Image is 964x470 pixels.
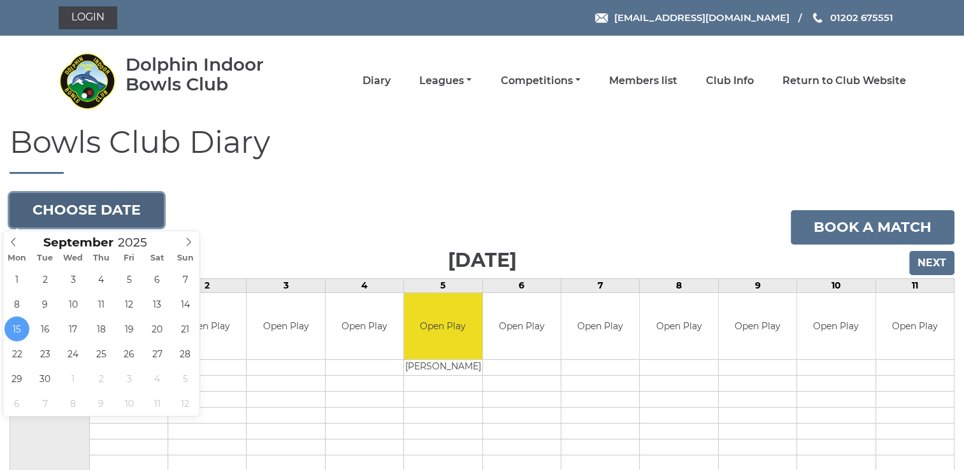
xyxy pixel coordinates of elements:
[117,267,141,292] span: September 5, 2025
[89,366,113,391] span: October 2, 2025
[609,74,677,88] a: Members list
[247,293,324,360] td: Open Play
[797,293,875,360] td: Open Play
[32,292,57,317] span: September 9, 2025
[145,292,169,317] span: September 13, 2025
[143,254,171,262] span: Sat
[404,293,482,360] td: Open Play
[595,13,608,23] img: Email
[117,317,141,341] span: September 19, 2025
[89,391,113,416] span: October 9, 2025
[404,278,482,292] td: 5
[89,341,113,366] span: September 25, 2025
[145,366,169,391] span: October 4, 2025
[10,125,954,174] h1: Bowls Club Diary
[811,10,893,25] a: Phone us 01202 675551
[59,52,116,110] img: Dolphin Indoor Bowls Club
[404,360,482,376] td: [PERSON_NAME]
[173,292,198,317] span: September 14, 2025
[87,254,115,262] span: Thu
[876,293,954,360] td: Open Play
[4,341,29,366] span: September 22, 2025
[43,237,113,249] span: Scroll to increment
[4,292,29,317] span: September 8, 2025
[113,235,163,250] input: Scroll to increment
[813,13,822,23] img: Phone us
[875,278,954,292] td: 11
[145,341,169,366] span: September 27, 2025
[61,366,85,391] span: October 1, 2025
[89,317,113,341] span: September 18, 2025
[89,292,113,317] span: September 11, 2025
[706,74,754,88] a: Club Info
[145,391,169,416] span: October 11, 2025
[718,278,796,292] td: 9
[145,267,169,292] span: September 6, 2025
[32,341,57,366] span: September 23, 2025
[10,193,164,227] button: Choose date
[4,391,29,416] span: October 6, 2025
[31,254,59,262] span: Tue
[61,341,85,366] span: September 24, 2025
[117,391,141,416] span: October 10, 2025
[640,293,717,360] td: Open Play
[4,366,29,391] span: September 29, 2025
[32,317,57,341] span: September 16, 2025
[173,267,198,292] span: September 7, 2025
[719,293,796,360] td: Open Play
[59,254,87,262] span: Wed
[247,278,325,292] td: 3
[32,391,57,416] span: October 7, 2025
[61,391,85,416] span: October 8, 2025
[173,341,198,366] span: September 28, 2025
[173,317,198,341] span: September 21, 2025
[4,267,29,292] span: September 1, 2025
[830,11,893,24] span: 01202 675551
[640,278,718,292] td: 8
[168,278,246,292] td: 2
[909,251,954,275] input: Next
[173,366,198,391] span: October 5, 2025
[117,292,141,317] span: September 12, 2025
[89,267,113,292] span: September 4, 2025
[117,341,141,366] span: September 26, 2025
[61,292,85,317] span: September 10, 2025
[419,74,471,88] a: Leagues
[363,74,391,88] a: Diary
[482,278,561,292] td: 6
[145,317,169,341] span: September 20, 2025
[325,278,403,292] td: 4
[595,10,789,25] a: Email [EMAIL_ADDRESS][DOMAIN_NAME]
[126,55,301,94] div: Dolphin Indoor Bowls Club
[326,293,403,360] td: Open Play
[117,366,141,391] span: October 3, 2025
[561,293,639,360] td: Open Play
[3,254,31,262] span: Mon
[61,317,85,341] span: September 17, 2025
[483,293,561,360] td: Open Play
[614,11,789,24] span: [EMAIL_ADDRESS][DOMAIN_NAME]
[561,278,639,292] td: 7
[32,267,57,292] span: September 2, 2025
[59,6,117,29] a: Login
[61,267,85,292] span: September 3, 2025
[782,74,906,88] a: Return to Club Website
[115,254,143,262] span: Fri
[168,293,246,360] td: Open Play
[797,278,875,292] td: 10
[171,254,199,262] span: Sun
[500,74,580,88] a: Competitions
[4,317,29,341] span: September 15, 2025
[173,391,198,416] span: October 12, 2025
[32,366,57,391] span: September 30, 2025
[791,210,954,245] a: Book a match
